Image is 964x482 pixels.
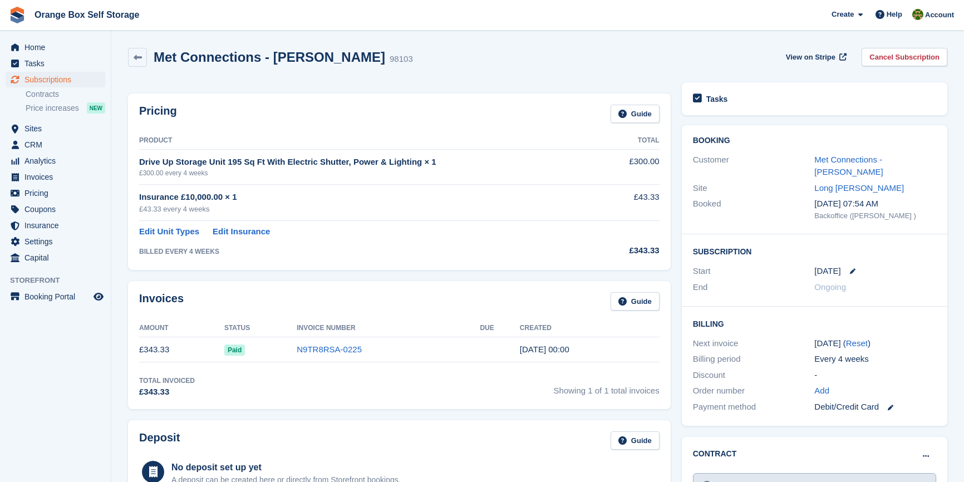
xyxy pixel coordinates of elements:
a: menu [6,201,105,217]
a: Edit Unit Types [139,225,199,238]
td: £43.33 [611,185,659,221]
div: Order number [693,385,815,397]
span: Insurance [24,218,91,233]
div: £343.33 [611,244,659,257]
h2: Subscription [693,245,936,257]
div: End [693,281,815,294]
td: £300.00 [611,149,659,184]
div: Insurance £10,000.00 × 1 [139,191,611,204]
time: 2025-08-24 23:00:42 UTC [520,345,569,354]
span: Capital [24,250,91,265]
div: £300.00 every 4 weeks [139,168,611,178]
span: View on Stripe [786,52,835,63]
h2: Contract [693,448,737,460]
span: Ongoing [814,282,846,292]
span: Account [925,9,954,21]
a: Long [PERSON_NAME] [814,183,904,193]
div: 98103 [390,53,413,66]
img: stora-icon-8386f47178a22dfd0bd8f6a31ec36ba5ce8667c1dd55bd0f319d3a0aa187defe.svg [9,7,26,23]
a: menu [6,218,105,233]
th: Status [224,319,297,337]
span: Analytics [24,153,91,169]
a: Contracts [26,89,105,100]
span: Tasks [24,56,91,71]
span: Pricing [24,185,91,201]
span: Subscriptions [24,72,91,87]
a: menu [6,56,105,71]
span: Sites [24,121,91,136]
span: Settings [24,234,91,249]
div: Booked [693,198,815,221]
span: CRM [24,137,91,153]
span: Price increases [26,103,79,114]
a: menu [6,169,105,185]
a: Met Connections - [PERSON_NAME] [814,155,883,177]
span: Invoices [24,169,91,185]
span: Storefront [10,275,111,286]
div: BILLED EVERY 4 WEEKS [139,247,611,257]
div: Billing period [693,353,815,366]
a: Guide [611,431,660,450]
div: Start [693,265,815,278]
th: Due [480,319,519,337]
div: Payment method [693,401,815,414]
div: Discount [693,369,815,382]
h2: Billing [693,318,936,329]
span: Paid [224,345,245,356]
td: £343.33 [139,337,224,362]
th: Total [611,132,659,150]
h2: Tasks [706,94,728,104]
div: Debit/Credit Card [814,401,936,414]
a: menu [6,153,105,169]
a: menu [6,185,105,201]
a: menu [6,234,105,249]
span: Coupons [24,201,91,217]
span: Booking Portal [24,289,91,304]
a: menu [6,289,105,304]
div: £43.33 every 4 weeks [139,204,611,215]
div: Site [693,182,815,195]
h2: Met Connections - [PERSON_NAME] [154,50,385,65]
th: Product [139,132,611,150]
a: Orange Box Self Storage [30,6,144,24]
h2: Deposit [139,431,180,450]
a: Add [814,385,829,397]
a: menu [6,40,105,55]
div: Drive Up Storage Unit 195 Sq Ft With Electric Shutter, Power & Lighting × 1 [139,156,611,169]
a: menu [6,250,105,265]
h2: Invoices [139,292,184,311]
h2: Pricing [139,105,177,123]
a: Guide [611,105,660,123]
th: Created [520,319,660,337]
div: [DATE] ( ) [814,337,936,350]
div: - [814,369,936,382]
a: View on Stripe [781,48,849,66]
a: Reset [846,338,868,348]
a: Preview store [92,290,105,303]
div: Next invoice [693,337,815,350]
img: SARAH T [912,9,923,20]
a: menu [6,137,105,153]
a: Price increases NEW [26,102,105,114]
span: Help [887,9,902,20]
div: Customer [693,154,815,179]
a: Edit Insurance [213,225,270,238]
span: Home [24,40,91,55]
span: Showing 1 of 1 total invoices [554,376,660,399]
th: Amount [139,319,224,337]
a: N9TR8RSA-0225 [297,345,362,354]
div: NEW [87,102,105,114]
a: Cancel Subscription [862,48,947,66]
div: Total Invoiced [139,376,195,386]
time: 2025-08-24 23:00:00 UTC [814,265,840,278]
a: menu [6,121,105,136]
span: Create [832,9,854,20]
th: Invoice Number [297,319,480,337]
div: [DATE] 07:54 AM [814,198,936,210]
div: £343.33 [139,386,195,399]
div: Every 4 weeks [814,353,936,366]
h2: Booking [693,136,936,145]
a: Guide [611,292,660,311]
div: Backoffice ([PERSON_NAME] ) [814,210,936,222]
a: menu [6,72,105,87]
